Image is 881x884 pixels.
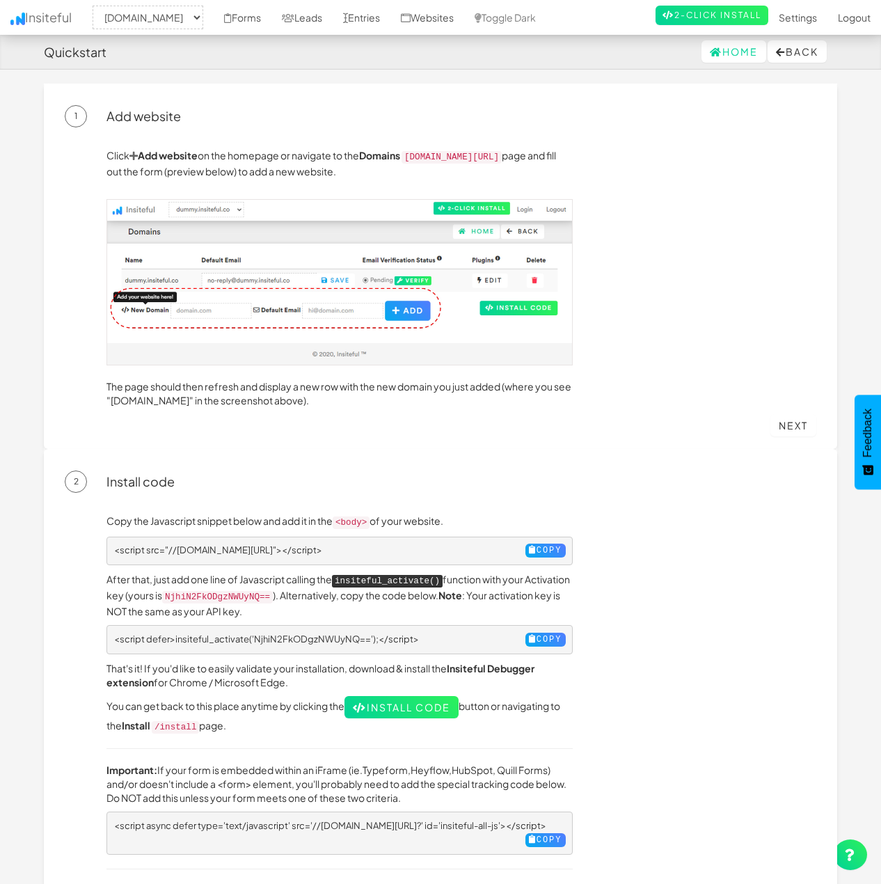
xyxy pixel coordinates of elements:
[106,379,573,407] p: The page should then refresh and display a new row with the new domain you just added (where you ...
[106,514,573,530] p: Copy the Javascript snippet below and add it in the of your website.
[770,414,816,436] a: Next
[106,148,573,178] p: Click on the homepage or navigate to the page and fill out the form (preview below) to add a new ...
[152,721,199,734] code: /install
[332,575,443,587] kbd: insiteful_activate()
[359,149,400,161] a: Domains
[114,544,322,555] span: <script src="//[DOMAIN_NAME][URL]"></script>
[122,719,150,732] a: Install
[65,105,87,127] span: 1
[129,149,198,161] a: Add website
[363,764,408,776] a: Typeform
[344,696,459,718] a: Install Code
[452,764,493,776] a: HubSpot
[411,764,449,776] a: Heyflow
[106,662,534,688] a: Insiteful Debugger extension
[106,661,573,689] p: That's it! If you'd like to easily validate your installation, download & install the for Chrome ...
[106,199,573,365] img: add-domain.jpg
[106,764,157,776] b: Important:
[10,13,25,25] img: icon.png
[333,516,370,529] code: <body>
[65,471,87,493] span: 2
[402,151,502,164] code: [DOMAIN_NAME][URL]
[114,820,546,831] span: <script async defer type='text/javascript' src='//[DOMAIN_NAME][URL]?' id='insiteful-all-js'></sc...
[106,696,573,734] p: You can get back to this place anytime by clicking the button or navigating to the page.
[114,633,419,645] span: <script defer>insiteful_activate('NjhiN2FkODgzNWUyNQ==');</script>
[862,409,874,457] span: Feedback
[525,633,566,647] button: Copy
[44,45,106,59] h4: Quickstart
[855,395,881,489] button: Feedback - Show survey
[106,572,573,618] p: After that, just add one line of Javascript calling the function with your Activation key (yours ...
[768,40,827,63] button: Back
[525,544,566,558] button: Copy
[106,763,573,805] p: If your form is embedded within an iFrame (ie. , , , Quill Forms) and/or doesn't include a <form>...
[656,6,768,25] a: 2-Click Install
[162,591,273,603] code: NjhiN2FkODgzNWUyNQ==
[438,589,462,601] b: Note
[701,40,766,63] a: Home
[106,108,181,124] a: Add website
[525,833,566,847] button: Copy
[106,473,175,489] a: Install code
